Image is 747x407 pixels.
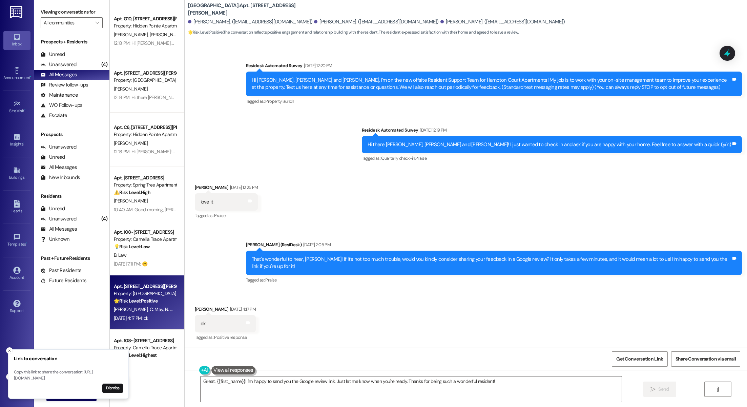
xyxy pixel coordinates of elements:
[34,193,109,200] div: Residents
[612,351,667,367] button: Get Conversation Link
[252,77,731,91] div: Hi [PERSON_NAME], [PERSON_NAME] and [PERSON_NAME], I'm on the new offsite Resident Support Team f...
[34,255,109,262] div: Past + Future Residents
[34,131,109,138] div: Prospects
[362,127,742,136] div: Residesk Automated Survey
[114,15,177,22] div: Apt. G10, [STREET_ADDRESS][PERSON_NAME]
[14,369,123,381] p: Copy this link to share the conversation: [URL][DOMAIN_NAME]
[41,205,65,212] div: Unread
[114,40,613,46] div: 12:18 PM: Hi [PERSON_NAME] and [PERSON_NAME]! We're so glad you chose Hidden Pointe Apartments! W...
[302,62,332,69] div: [DATE] 12:20 PM
[3,265,30,283] a: Account
[415,155,427,161] span: Praise
[114,77,177,84] div: Property: [GEOGRAPHIC_DATA]
[246,96,742,106] div: Tagged as:
[418,127,447,134] div: [DATE] 12:19 PM
[188,18,313,25] div: [PERSON_NAME]. ([EMAIL_ADDRESS][DOMAIN_NAME])
[246,275,742,285] div: Tagged as:
[3,131,30,150] a: Insights •
[114,94,387,100] div: 12:18 PM: Hi there [PERSON_NAME]! I just wanted to check in and ask if you are happy with your ho...
[302,241,331,248] div: [DATE] 2:05 PM
[41,226,77,233] div: All Messages
[24,108,25,112] span: •
[114,207,567,213] div: 10:40 AM: Good morning, [PERSON_NAME]! Thanks for the update. I understand you'll be bringing a m...
[214,213,225,218] span: Praise
[3,298,30,316] a: Support
[41,267,82,274] div: Past Residents
[100,214,109,224] div: (4)
[246,62,742,72] div: Residesk Automated Survey
[114,283,177,290] div: Apt. [STREET_ADDRESS][PERSON_NAME]
[149,32,183,38] span: [PERSON_NAME]
[195,184,258,193] div: [PERSON_NAME]
[188,2,324,17] b: [GEOGRAPHIC_DATA]: Apt. [STREET_ADDRESS][PERSON_NAME]
[114,344,177,351] div: Property: Camellia Trace Apartments
[114,181,177,189] div: Property: Spring Tree Apartments
[201,198,213,206] div: love it
[23,141,24,146] span: •
[265,277,276,283] span: Praise
[114,32,150,38] span: [PERSON_NAME]
[114,315,148,321] div: [DATE] 4:17 PM: ok
[41,277,86,284] div: Future Residents
[368,141,731,148] div: Hi there [PERSON_NAME], [PERSON_NAME] and [PERSON_NAME]! I just wanted to check in and ask if you...
[41,215,77,222] div: Unanswered
[114,86,148,92] span: [PERSON_NAME]
[676,355,736,363] span: Share Conversation via email
[6,347,13,354] button: Close toast
[41,154,65,161] div: Unread
[102,384,123,393] button: Dismiss
[246,241,742,251] div: [PERSON_NAME] (ResiDesk)
[149,306,165,312] span: C. May
[3,164,30,183] a: Buildings
[14,355,123,362] h3: Link to conversation
[10,6,24,18] img: ResiDesk Logo
[195,306,256,315] div: [PERSON_NAME]
[41,164,77,171] div: All Messages
[41,81,88,89] div: Review follow-ups
[100,59,109,70] div: (4)
[41,92,78,99] div: Maintenance
[188,29,519,36] span: : The conversation reflects positive engagement and relationship building with the resident. The ...
[650,387,656,392] i: 
[114,22,177,30] div: Property: Hidden Pointe Apartments
[314,18,439,25] div: [PERSON_NAME]. ([EMAIL_ADDRESS][DOMAIN_NAME])
[95,20,99,25] i: 
[114,337,177,344] div: Apt. 108~[STREET_ADDRESS]
[34,38,109,45] div: Prospects + Residents
[381,155,415,161] span: Quarterly check-in ,
[715,387,720,392] i: 
[165,306,179,312] span: N. May
[201,320,206,327] div: ok
[41,51,65,58] div: Unread
[228,306,256,313] div: [DATE] 4:17 PM
[41,7,103,17] label: Viewing conversations for
[658,386,669,393] span: Send
[41,102,82,109] div: WO Follow-ups
[114,298,158,304] strong: 🌟 Risk Level: Positive
[26,241,27,246] span: •
[214,334,247,340] span: Positive response
[114,252,126,258] span: B. Law
[114,352,157,358] strong: 🚨 Risk Level: Highest
[3,98,30,116] a: Site Visit •
[114,131,177,138] div: Property: Hidden Pointe Apartments
[41,174,80,181] div: New Inbounds
[195,332,256,342] div: Tagged as:
[616,355,663,363] span: Get Conversation Link
[671,351,740,367] button: Share Conversation via email
[114,198,148,204] span: [PERSON_NAME]
[440,18,565,25] div: [PERSON_NAME]. ([EMAIL_ADDRESS][DOMAIN_NAME])
[265,98,294,104] span: Property launch
[252,256,731,270] div: That's wonderful to hear, [PERSON_NAME]! If it’s not too much trouble, would you kindly consider ...
[114,306,150,312] span: [PERSON_NAME]
[30,74,31,79] span: •
[41,61,77,68] div: Unanswered
[114,229,177,236] div: Apt. 108~[STREET_ADDRESS]
[41,71,77,78] div: All Messages
[3,198,30,216] a: Leads
[643,382,676,397] button: Send
[195,211,258,220] div: Tagged as:
[41,143,77,151] div: Unanswered
[41,236,69,243] div: Unknown
[6,373,13,380] button: Close toast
